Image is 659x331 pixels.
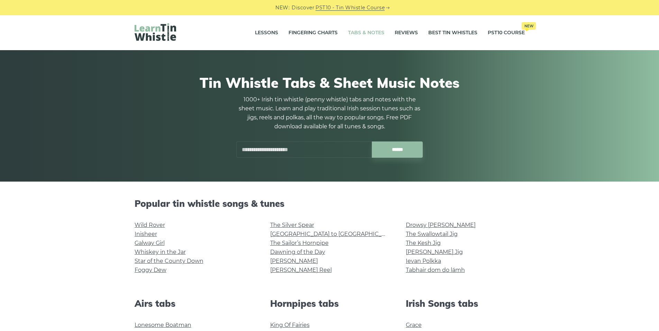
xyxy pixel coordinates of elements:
a: The Swallowtail Jig [406,231,458,237]
a: Fingering Charts [289,24,338,42]
a: Grace [406,322,422,328]
a: Dawning of the Day [270,249,325,255]
a: Galway Girl [135,240,165,246]
a: Tabhair dom do lámh [406,267,465,273]
h2: Popular tin whistle songs & tunes [135,198,525,209]
a: The Silver Spear [270,222,314,228]
a: The Kesh Jig [406,240,441,246]
a: Foggy Dew [135,267,166,273]
p: 1000+ Irish tin whistle (penny whistle) tabs and notes with the sheet music. Learn and play tradi... [236,95,423,131]
h2: Airs tabs [135,298,254,309]
a: Star of the County Down [135,258,203,264]
a: PST10 CourseNew [488,24,525,42]
a: King Of Fairies [270,322,310,328]
a: [PERSON_NAME] Reel [270,267,332,273]
a: Whiskey in the Jar [135,249,186,255]
a: Wild Rover [135,222,165,228]
a: Lonesome Boatman [135,322,191,328]
h2: Irish Songs tabs [406,298,525,309]
a: [PERSON_NAME] Jig [406,249,463,255]
a: Ievan Polkka [406,258,441,264]
a: Lessons [255,24,278,42]
img: LearnTinWhistle.com [135,23,176,41]
a: The Sailor’s Hornpipe [270,240,329,246]
span: New [522,22,536,30]
a: [PERSON_NAME] [270,258,318,264]
a: Tabs & Notes [348,24,384,42]
a: Inisheer [135,231,157,237]
h1: Tin Whistle Tabs & Sheet Music Notes [135,74,525,91]
a: Reviews [395,24,418,42]
h2: Hornpipes tabs [270,298,389,309]
a: [GEOGRAPHIC_DATA] to [GEOGRAPHIC_DATA] [270,231,398,237]
a: Best Tin Whistles [428,24,477,42]
a: Drowsy [PERSON_NAME] [406,222,476,228]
